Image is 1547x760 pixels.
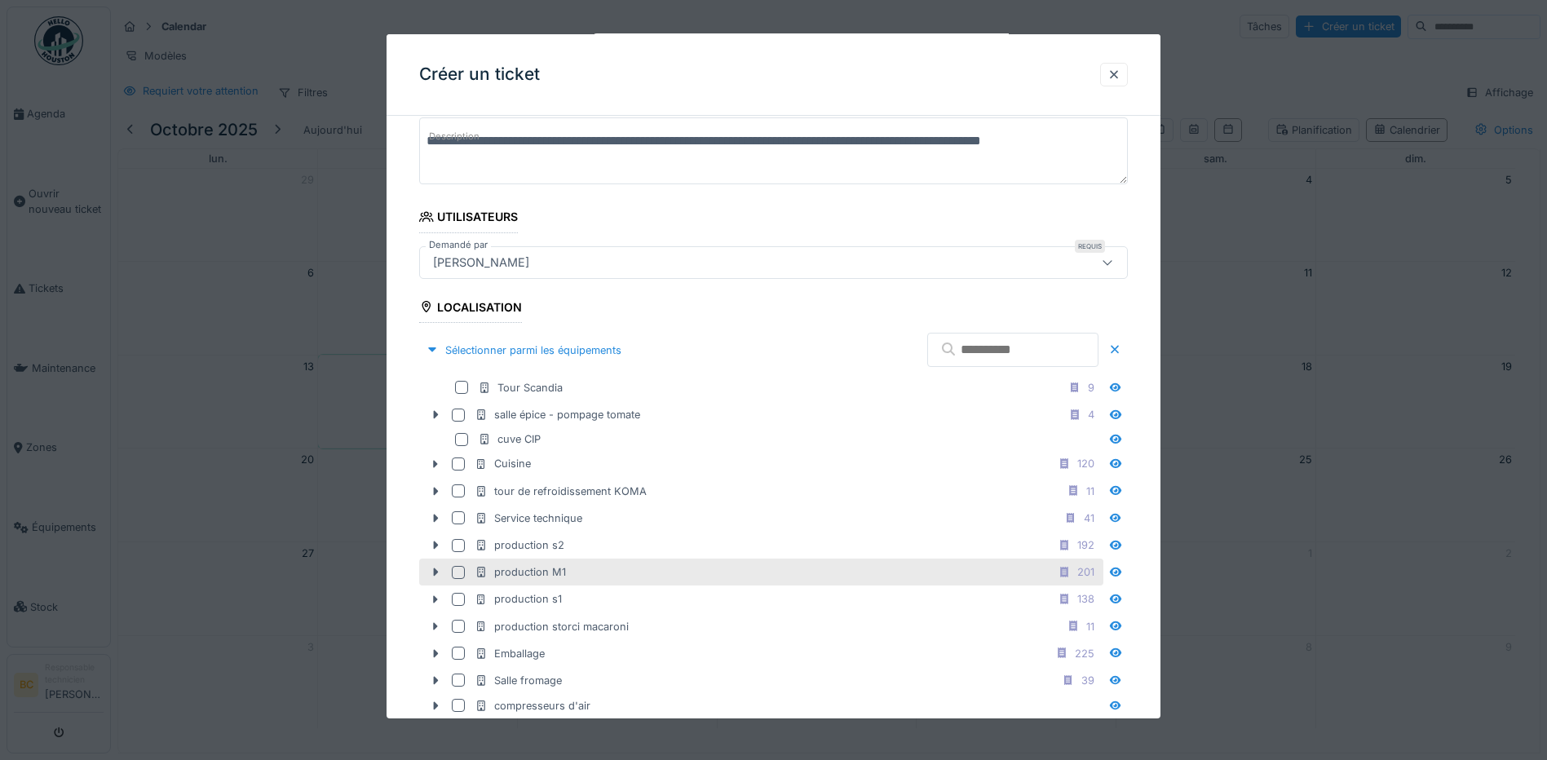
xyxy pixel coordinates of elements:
div: 138 [1077,591,1094,607]
div: 201 [1077,564,1094,580]
div: 41 [1084,510,1094,526]
div: 4 [1088,407,1094,422]
div: 192 [1077,537,1094,553]
h3: Créer un ticket [419,64,540,85]
div: Salle fromage [475,673,562,688]
div: [PERSON_NAME] [427,253,536,271]
div: Emballage [475,646,545,661]
div: compresseurs d'air [475,698,590,714]
div: production s1 [475,591,562,607]
label: Demandé par [426,237,491,251]
div: Requis [1075,239,1105,252]
div: Localisation [419,294,522,322]
div: Utilisateurs [419,205,518,232]
div: 11 [1086,484,1094,499]
div: 39 [1081,673,1094,688]
div: 9 [1088,380,1094,395]
div: salle épice - pompage tomate [475,407,640,422]
div: Tour Scandia [478,380,563,395]
div: 225 [1075,646,1094,661]
div: Cuisine [475,456,531,471]
div: Service technique [475,510,582,526]
label: Description [426,126,483,147]
div: production storci macaroni [475,618,629,634]
div: 11 [1086,618,1094,634]
div: cuve CIP [478,431,541,447]
div: Sélectionner parmi les équipements [419,339,628,361]
div: 120 [1077,456,1094,471]
div: production M1 [475,564,566,580]
div: production s2 [475,537,564,553]
div: tour de refroidissement KOMA [475,484,647,499]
